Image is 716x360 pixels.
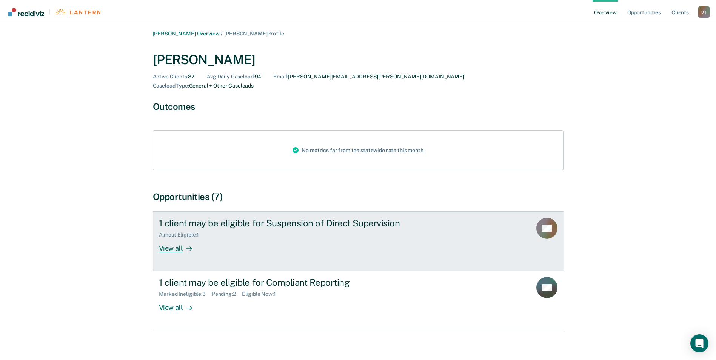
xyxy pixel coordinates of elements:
span: | [44,9,55,15]
div: 1 client may be eligible for Suspension of Direct Supervision [159,218,424,229]
img: Recidiviz [8,8,44,16]
div: Open Intercom Messenger [690,334,708,352]
span: Caseload Type : [153,83,189,89]
a: 1 client may be eligible for Suspension of Direct SupervisionAlmost Eligible:1View all [153,211,564,271]
a: 1 client may be eligible for Compliant ReportingMarked Ineligible:3Pending:2Eligible Now:1View all [153,271,564,330]
div: D T [698,6,710,18]
div: View all [159,238,201,252]
span: / [219,31,224,37]
span: Avg Daily Caseload : [207,74,254,80]
div: Pending : 2 [212,291,242,297]
div: Eligible Now : 1 [242,291,282,297]
div: Outcomes [153,101,564,112]
div: No metrics far from the statewide rate this month [286,131,429,170]
span: Email : [273,74,288,80]
span: [PERSON_NAME] Profile [224,31,284,37]
div: 1 client may be eligible for Compliant Reporting [159,277,424,288]
div: Marked Ineligible : 3 [159,291,212,297]
div: 87 [153,74,195,80]
div: Almost Eligible : 1 [159,232,205,238]
div: Opportunities (7) [153,191,564,202]
div: View all [159,297,201,312]
a: [PERSON_NAME] Overview [153,31,220,37]
img: Lantern [55,9,100,15]
div: [PERSON_NAME] [153,52,564,68]
span: Active Clients : [153,74,188,80]
div: General + Other Caseloads [153,83,254,89]
button: Profile dropdown button [698,6,710,18]
div: [PERSON_NAME][EMAIL_ADDRESS][PERSON_NAME][DOMAIN_NAME] [273,74,464,80]
div: 94 [207,74,261,80]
